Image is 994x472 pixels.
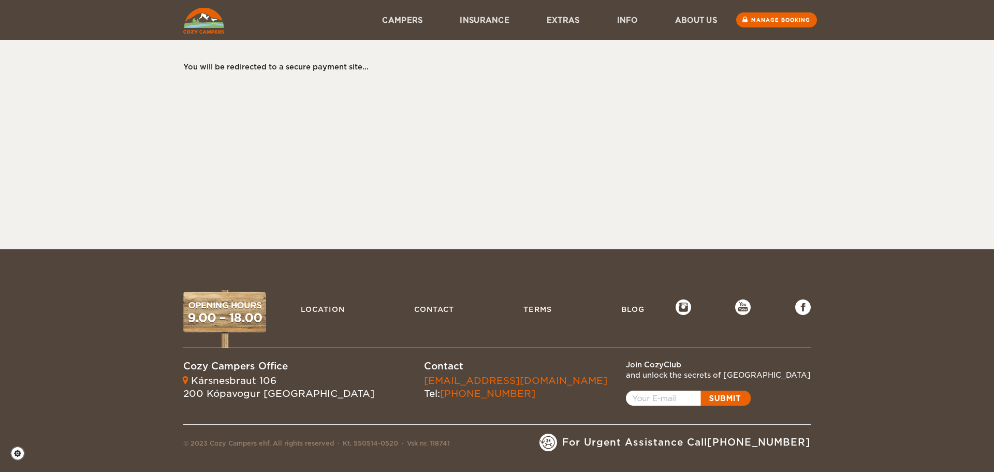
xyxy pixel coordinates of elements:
[562,436,811,449] span: For Urgent Assistance Call
[518,299,557,319] a: Terms
[626,370,811,380] div: and unlock the secrets of [GEOGRAPHIC_DATA]
[409,299,459,319] a: Contact
[183,8,224,34] img: Cozy Campers
[183,374,374,401] div: Kársnesbraut 106 200 Kópavogur [GEOGRAPHIC_DATA]
[183,360,374,373] div: Cozy Campers Office
[616,299,650,319] a: Blog
[183,439,450,451] div: © 2023 Cozy Campers ehf. All rights reserved Kt. 550514-0520 Vsk nr. 118741
[424,374,607,401] div: Tel:
[707,437,811,448] a: [PHONE_NUMBER]
[626,360,811,370] div: Join CozyClub
[424,375,607,386] a: [EMAIL_ADDRESS][DOMAIN_NAME]
[296,299,350,319] a: Location
[626,391,751,406] a: Open popup
[424,360,607,373] div: Contact
[183,62,800,72] div: You will be redirected to a secure payment site...
[10,446,32,461] a: Cookie settings
[440,388,535,399] a: [PHONE_NUMBER]
[736,12,817,27] a: Manage booking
